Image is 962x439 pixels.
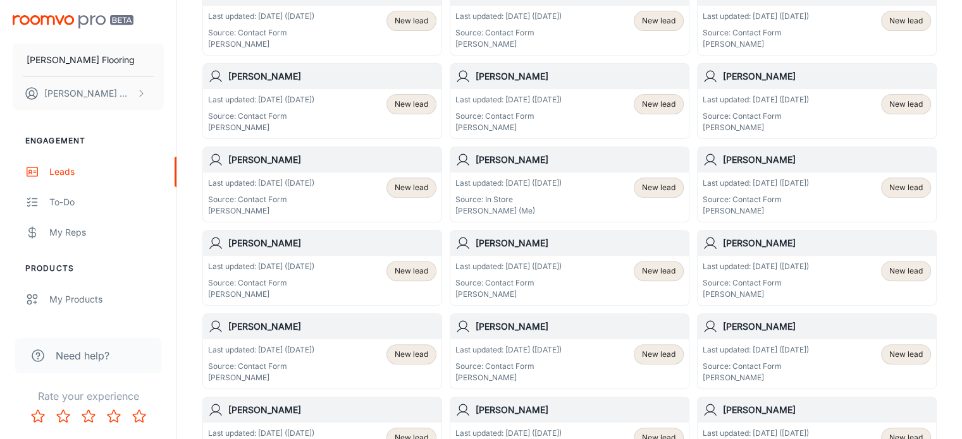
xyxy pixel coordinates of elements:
[476,320,684,334] h6: [PERSON_NAME]
[703,39,809,50] p: [PERSON_NAME]
[228,403,436,417] h6: [PERSON_NAME]
[703,194,809,205] p: Source: Contact Form
[455,361,562,372] p: Source: Contact Form
[455,372,562,383] p: [PERSON_NAME]
[455,122,562,133] p: [PERSON_NAME]
[455,177,562,189] p: Last updated: [DATE] ([DATE])
[202,313,442,389] a: [PERSON_NAME]Last updated: [DATE] ([DATE])Source: Contact Form[PERSON_NAME]New lead
[723,403,931,417] h6: [PERSON_NAME]
[703,11,809,22] p: Last updated: [DATE] ([DATE])
[723,236,931,250] h6: [PERSON_NAME]
[455,261,562,272] p: Last updated: [DATE] ([DATE])
[450,147,689,222] a: [PERSON_NAME]Last updated: [DATE] ([DATE])Source: In Store[PERSON_NAME] (Me)New lead
[703,428,809,439] p: Last updated: [DATE] ([DATE])
[49,226,164,239] div: My Reps
[697,63,937,139] a: [PERSON_NAME]Last updated: [DATE] ([DATE])Source: Contact Form[PERSON_NAME]New lead
[642,349,675,360] span: New lead
[395,265,428,277] span: New lead
[56,348,109,363] span: Need help?
[13,15,133,28] img: Roomvo PRO Beta
[395,349,428,360] span: New lead
[126,404,152,429] button: Rate 5 star
[697,147,937,222] a: [PERSON_NAME]Last updated: [DATE] ([DATE])Source: Contact Form[PERSON_NAME]New lead
[703,372,809,383] p: [PERSON_NAME]
[697,313,937,389] a: [PERSON_NAME]Last updated: [DATE] ([DATE])Source: Contact Form[PERSON_NAME]New lead
[703,205,809,217] p: [PERSON_NAME]
[455,11,562,22] p: Last updated: [DATE] ([DATE])
[208,261,314,272] p: Last updated: [DATE] ([DATE])
[208,289,314,300] p: [PERSON_NAME]
[455,94,562,105] p: Last updated: [DATE] ([DATE])
[450,230,689,306] a: [PERSON_NAME]Last updated: [DATE] ([DATE])Source: Contact Form[PERSON_NAME]New lead
[208,344,314,356] p: Last updated: [DATE] ([DATE])
[13,44,164,76] button: [PERSON_NAME] Flooring
[703,261,809,272] p: Last updated: [DATE] ([DATE])
[703,122,809,133] p: [PERSON_NAME]
[49,165,164,179] div: Leads
[723,153,931,167] h6: [PERSON_NAME]
[101,404,126,429] button: Rate 4 star
[228,69,436,83] h6: [PERSON_NAME]
[455,428,562,439] p: Last updated: [DATE] ([DATE])
[455,111,562,122] p: Source: Contact Form
[208,361,314,372] p: Source: Contact Form
[13,77,164,110] button: [PERSON_NAME] Wood
[208,372,314,383] p: [PERSON_NAME]
[228,320,436,334] h6: [PERSON_NAME]
[450,63,689,139] a: [PERSON_NAME]Last updated: [DATE] ([DATE])Source: Contact Form[PERSON_NAME]New lead
[476,153,684,167] h6: [PERSON_NAME]
[476,403,684,417] h6: [PERSON_NAME]
[208,27,314,39] p: Source: Contact Form
[455,344,562,356] p: Last updated: [DATE] ([DATE])
[697,230,937,306] a: [PERSON_NAME]Last updated: [DATE] ([DATE])Source: Contact Form[PERSON_NAME]New lead
[703,361,809,372] p: Source: Contact Form
[208,94,314,105] p: Last updated: [DATE] ([DATE])
[49,195,164,209] div: To-do
[642,99,675,110] span: New lead
[44,87,133,100] p: [PERSON_NAME] Wood
[703,289,809,300] p: [PERSON_NAME]
[476,236,684,250] h6: [PERSON_NAME]
[208,39,314,50] p: [PERSON_NAME]
[202,63,442,139] a: [PERSON_NAME]Last updated: [DATE] ([DATE])Source: Contact Form[PERSON_NAME]New lead
[455,27,562,39] p: Source: Contact Form
[395,182,428,193] span: New lead
[450,313,689,389] a: [PERSON_NAME]Last updated: [DATE] ([DATE])Source: Contact Form[PERSON_NAME]New lead
[27,53,135,67] p: [PERSON_NAME] Flooring
[703,111,809,122] p: Source: Contact Form
[703,277,809,289] p: Source: Contact Form
[642,182,675,193] span: New lead
[25,404,51,429] button: Rate 1 star
[455,39,562,50] p: [PERSON_NAME]
[228,153,436,167] h6: [PERSON_NAME]
[228,236,436,250] h6: [PERSON_NAME]
[208,194,314,205] p: Source: Contact Form
[455,277,562,289] p: Source: Contact Form
[703,177,809,189] p: Last updated: [DATE] ([DATE])
[455,289,562,300] p: [PERSON_NAME]
[889,349,923,360] span: New lead
[10,388,166,404] p: Rate your experience
[208,11,314,22] p: Last updated: [DATE] ([DATE])
[703,344,809,356] p: Last updated: [DATE] ([DATE])
[208,277,314,289] p: Source: Contact Form
[395,99,428,110] span: New lead
[476,69,684,83] h6: [PERSON_NAME]
[395,15,428,27] span: New lead
[76,404,101,429] button: Rate 3 star
[703,94,809,105] p: Last updated: [DATE] ([DATE])
[202,230,442,306] a: [PERSON_NAME]Last updated: [DATE] ([DATE])Source: Contact Form[PERSON_NAME]New lead
[49,323,164,337] div: Suppliers
[703,27,809,39] p: Source: Contact Form
[889,15,923,27] span: New lead
[202,147,442,222] a: [PERSON_NAME]Last updated: [DATE] ([DATE])Source: Contact Form[PERSON_NAME]New lead
[208,177,314,189] p: Last updated: [DATE] ([DATE])
[889,265,923,277] span: New lead
[889,99,923,110] span: New lead
[208,122,314,133] p: [PERSON_NAME]
[642,265,675,277] span: New lead
[642,15,675,27] span: New lead
[455,205,562,217] p: [PERSON_NAME] (Me)
[455,194,562,205] p: Source: In Store
[49,292,164,306] div: My Products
